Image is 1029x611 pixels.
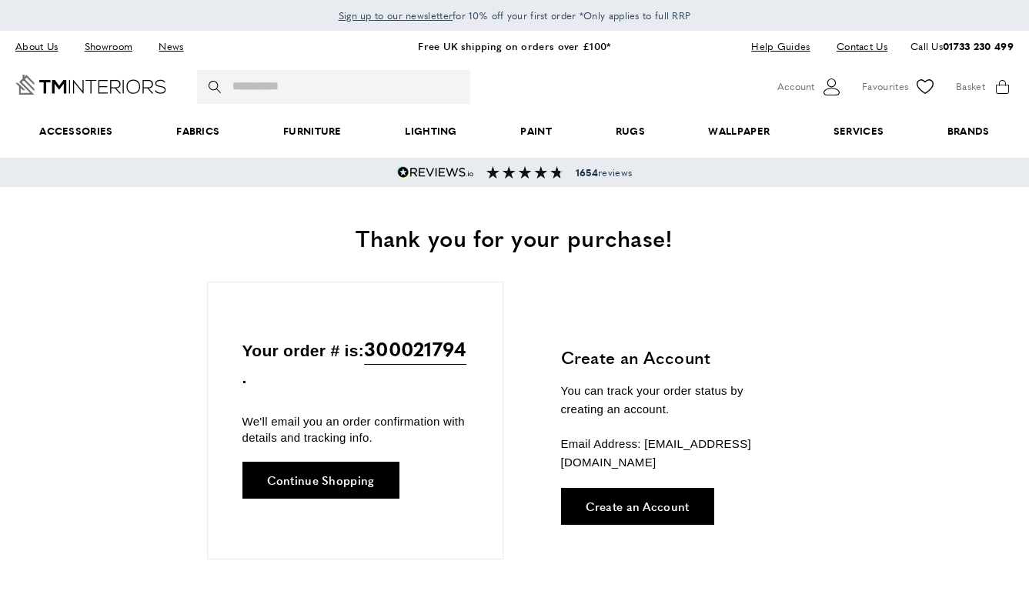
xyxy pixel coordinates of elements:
a: Favourites [862,75,937,98]
a: Go to Home page [15,75,166,95]
a: Fabrics [145,108,252,155]
span: Account [777,78,814,95]
p: Email Address: [EMAIL_ADDRESS][DOMAIN_NAME] [561,435,788,472]
a: Create an Account [561,488,714,525]
p: You can track your order status by creating an account. [561,382,788,419]
a: Free UK shipping on orders over £100* [418,38,610,53]
a: Help Guides [740,36,821,57]
p: Call Us [910,38,1014,55]
span: reviews [576,166,632,179]
a: Contact Us [825,36,887,57]
a: Continue Shopping [242,462,399,499]
span: Sign up to our newsletter [339,8,453,22]
span: Accessories [8,108,145,155]
button: Search [209,70,224,104]
a: Services [802,108,916,155]
h3: Create an Account [561,346,788,369]
a: Rugs [583,108,677,155]
a: Showroom [73,36,144,57]
button: Customer Account [777,75,843,98]
strong: 1654 [576,165,598,179]
span: Continue Shopping [267,474,375,486]
p: We'll email you an order confirmation with details and tracking info. [242,413,468,446]
a: Furniture [252,108,373,155]
span: Favourites [862,78,908,95]
a: Sign up to our newsletter [339,8,453,23]
img: Reviews.io 5 stars [397,166,474,179]
img: Reviews section [486,166,563,179]
span: 300021794 [364,333,466,365]
p: Your order # is: . [242,333,468,391]
a: Paint [489,108,583,155]
span: for 10% off your first order *Only applies to full RRP [339,8,691,22]
span: Create an Account [586,500,690,512]
a: News [147,36,195,57]
a: 01733 230 499 [943,38,1014,53]
span: Thank you for your purchase! [356,221,673,254]
a: Lighting [373,108,489,155]
a: Brands [916,108,1021,155]
a: Wallpaper [677,108,801,155]
a: About Us [15,36,69,57]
